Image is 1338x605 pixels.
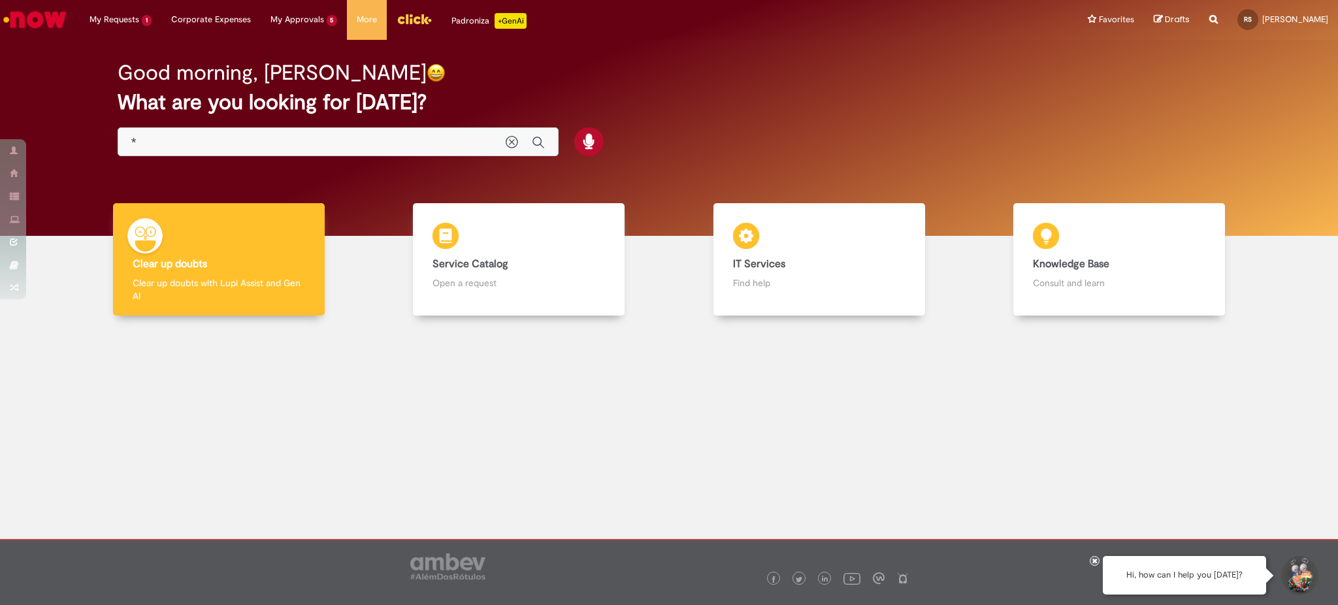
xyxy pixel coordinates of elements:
[142,15,152,26] span: 1
[843,570,860,587] img: logo_footer_youtube.png
[822,576,828,583] img: logo_footer_linkedin.png
[397,9,432,29] img: click_logo_yellow_360x200.png
[270,13,324,26] span: My Approvals
[495,13,527,29] p: +GenAi
[451,13,527,29] div: Padroniza
[327,15,338,26] span: 5
[1244,15,1252,24] span: RS
[133,257,207,270] b: Clear up doubts
[796,576,802,583] img: logo_footer_twitter.png
[1033,276,1205,289] p: Consult and learn
[1165,13,1190,25] span: Drafts
[970,203,1270,316] a: Knowledge Base Consult and learn
[733,276,906,289] p: Find help
[1103,556,1266,595] div: Hi, how can I help you [DATE]?
[410,553,485,580] img: logo_footer_ambev_rotulo_gray.png
[118,61,427,84] h2: Good morning, [PERSON_NAME]
[90,13,139,26] span: My Requests
[669,203,970,316] a: IT Services Find help
[432,257,508,270] b: Service Catalog
[1154,14,1190,26] a: Drafts
[171,13,251,26] span: Corporate Expenses
[1033,257,1109,270] b: Knowledge Base
[1279,556,1318,595] button: Start Support Conversation
[897,572,909,584] img: logo_footer_naosei.png
[427,63,446,82] img: happy-face.png
[770,576,777,583] img: logo_footer_facebook.png
[733,257,785,270] b: IT Services
[1262,14,1328,25] span: [PERSON_NAME]
[1099,13,1134,26] span: Favorites
[432,276,605,289] p: Open a request
[357,13,377,26] span: More
[369,203,670,316] a: Service Catalog Open a request
[1,7,69,33] img: ServiceNow
[69,203,369,316] a: Clear up doubts Clear up doubts with Lupi Assist and Gen AI
[133,276,305,302] p: Clear up doubts with Lupi Assist and Gen AI
[118,91,1221,114] h2: What are you looking for [DATE]?
[873,572,885,584] img: logo_footer_workplace.png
